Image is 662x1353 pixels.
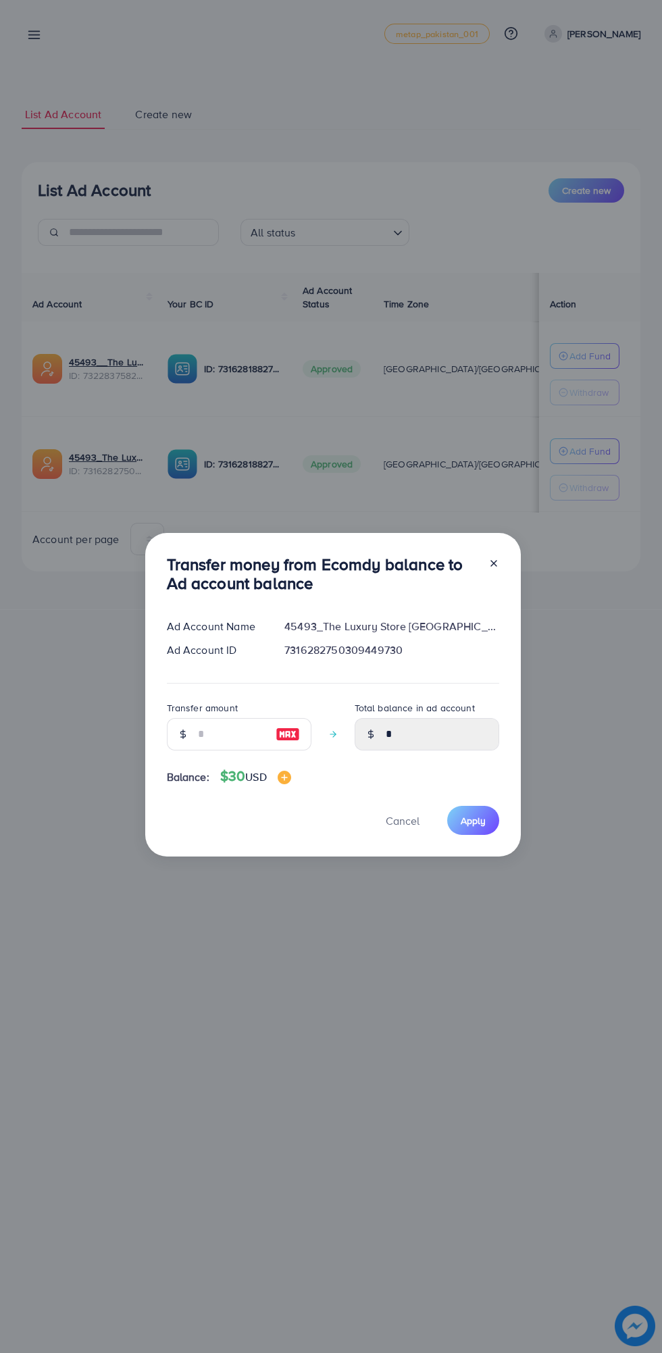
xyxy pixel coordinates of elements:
label: Total balance in ad account [355,701,475,715]
span: USD [245,769,266,784]
span: Cancel [386,813,419,828]
img: image [278,771,291,784]
div: Ad Account ID [156,642,274,658]
button: Cancel [369,806,436,835]
div: 7316282750309449730 [274,642,509,658]
h3: Transfer money from Ecomdy balance to Ad account balance [167,555,478,594]
label: Transfer amount [167,701,238,715]
span: Balance: [167,769,209,785]
img: image [276,726,300,742]
h4: $30 [220,768,291,785]
div: Ad Account Name [156,619,274,634]
div: 45493_The Luxury Store [GEOGRAPHIC_DATA] [274,619,509,634]
button: Apply [447,806,499,835]
span: Apply [461,814,486,827]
